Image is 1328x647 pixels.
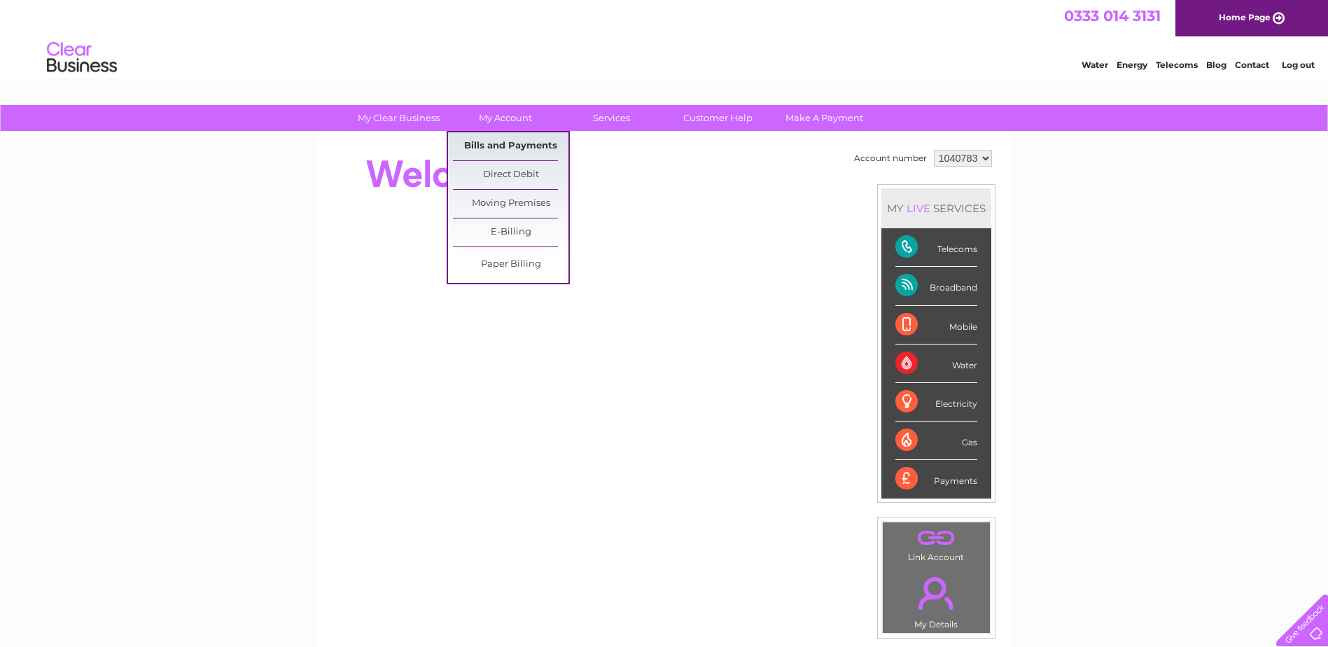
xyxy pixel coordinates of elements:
[453,132,568,160] a: Bills and Payments
[660,105,776,131] a: Customer Help
[895,383,977,422] div: Electricity
[767,105,882,131] a: Make A Payment
[895,306,977,345] div: Mobile
[886,526,986,550] a: .
[46,36,118,79] img: logo.png
[453,190,568,218] a: Moving Premises
[895,345,977,383] div: Water
[1235,60,1269,70] a: Contact
[453,251,568,279] a: Paper Billing
[851,146,930,170] td: Account number
[447,105,563,131] a: My Account
[554,105,669,131] a: Services
[1082,60,1108,70] a: Water
[895,228,977,267] div: Telecoms
[1064,7,1161,25] a: 0333 014 3131
[886,569,986,618] a: .
[895,422,977,460] div: Gas
[895,267,977,305] div: Broadband
[895,460,977,498] div: Payments
[882,522,991,566] td: Link Account
[881,188,991,228] div: MY SERVICES
[453,218,568,246] a: E-Billing
[1117,60,1147,70] a: Energy
[882,565,991,634] td: My Details
[1282,60,1315,70] a: Log out
[334,8,995,68] div: Clear Business is a trading name of Verastar Limited (registered in [GEOGRAPHIC_DATA] No. 3667643...
[453,161,568,189] a: Direct Debit
[1156,60,1198,70] a: Telecoms
[904,202,933,215] div: LIVE
[341,105,456,131] a: My Clear Business
[1206,60,1226,70] a: Blog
